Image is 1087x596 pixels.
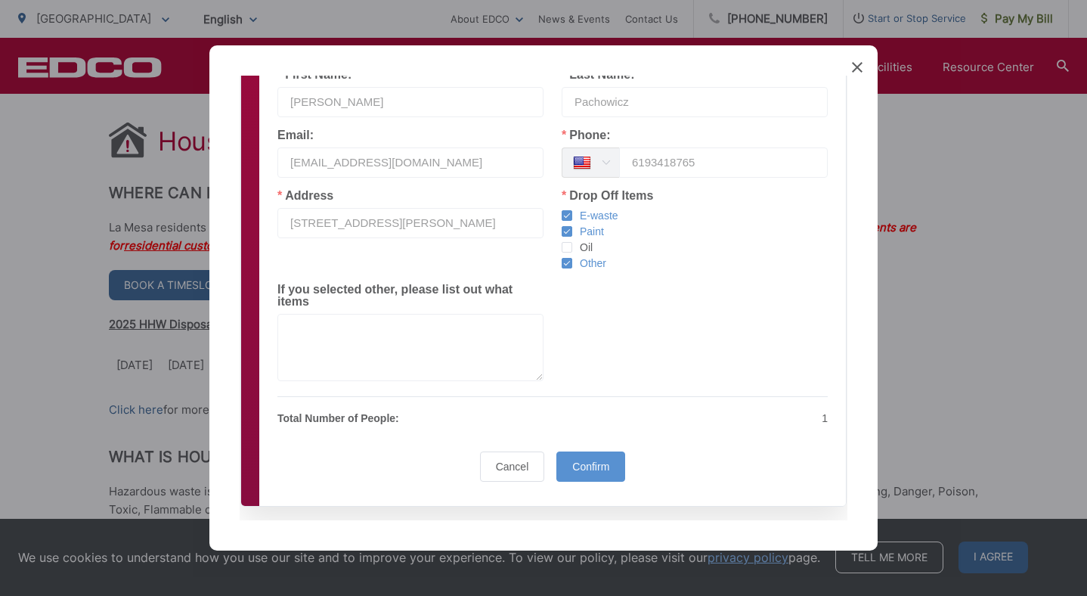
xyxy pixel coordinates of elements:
[277,284,543,308] label: If you selected other, please list out what items
[277,147,543,178] input: example@mail.com
[619,147,828,178] input: (201) 555 0123
[572,241,593,255] span: Oil
[277,409,543,427] p: Total Number of People:
[572,256,606,271] span: Other
[572,225,604,239] span: Paint
[562,190,653,202] label: Drop Off Items
[572,209,618,223] span: E-waste
[562,409,828,427] p: 1
[562,129,610,141] label: Phone:
[277,190,333,202] label: Address
[562,208,828,272] div: checkbox-group
[277,129,314,141] label: Email:
[572,461,609,473] span: Confirm
[496,461,529,473] span: Cancel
